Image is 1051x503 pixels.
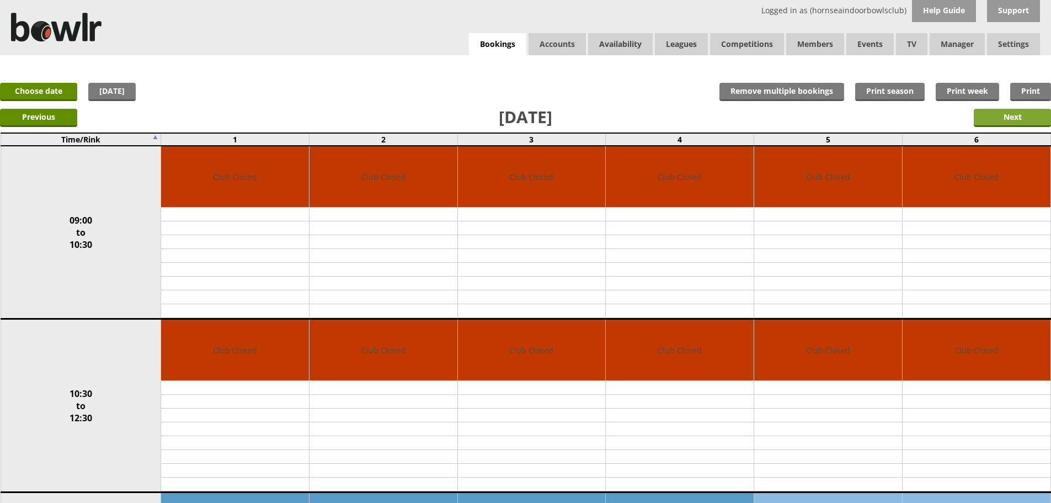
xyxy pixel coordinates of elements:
a: Bookings [469,33,526,56]
span: Settings [987,33,1040,55]
td: 2 [309,133,457,146]
span: TV [896,33,927,55]
td: Club Closed [903,146,1050,208]
a: Print [1010,83,1051,101]
input: Next [974,109,1051,127]
a: Competitions [710,33,784,55]
td: Club Closed [310,146,457,208]
span: Manager [930,33,985,55]
td: 3 [457,133,606,146]
td: Club Closed [903,320,1050,381]
td: 4 [606,133,754,146]
td: 09:00 to 10:30 [1,146,161,319]
td: Club Closed [754,146,902,208]
a: Print season [855,83,925,101]
td: 6 [902,133,1050,146]
a: Availability [588,33,653,55]
td: Club Closed [161,320,309,381]
td: Club Closed [606,146,754,208]
td: 10:30 to 12:30 [1,319,161,493]
span: Accounts [529,33,586,55]
td: 5 [754,133,903,146]
td: Club Closed [754,320,902,381]
td: Club Closed [310,320,457,381]
a: Events [846,33,894,55]
span: Members [786,33,844,55]
td: Club Closed [458,146,606,208]
td: Club Closed [458,320,606,381]
td: 1 [161,133,310,146]
td: Club Closed [161,146,309,208]
td: Time/Rink [1,133,161,146]
a: Print week [936,83,999,101]
td: Club Closed [606,320,754,381]
input: Remove multiple bookings [719,83,844,101]
a: Leagues [655,33,708,55]
a: [DATE] [88,83,136,101]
